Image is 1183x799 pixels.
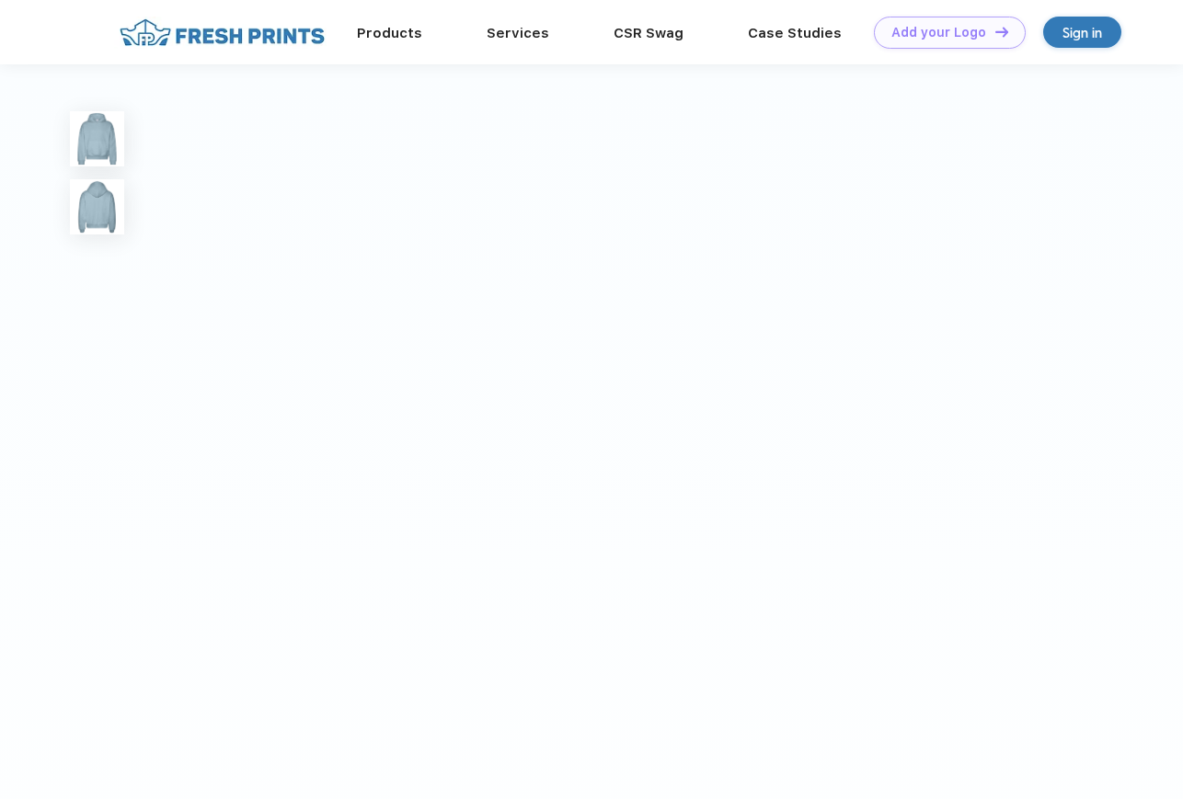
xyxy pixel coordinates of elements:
a: Services [487,25,549,41]
img: func=resize&h=100 [70,111,124,166]
img: fo%20logo%202.webp [114,17,330,49]
a: Sign in [1043,17,1121,48]
img: func=resize&h=100 [70,179,124,234]
a: Products [357,25,422,41]
a: CSR Swag [614,25,683,41]
div: Sign in [1062,22,1102,43]
img: DT [995,27,1008,37]
div: Add your Logo [891,25,986,40]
